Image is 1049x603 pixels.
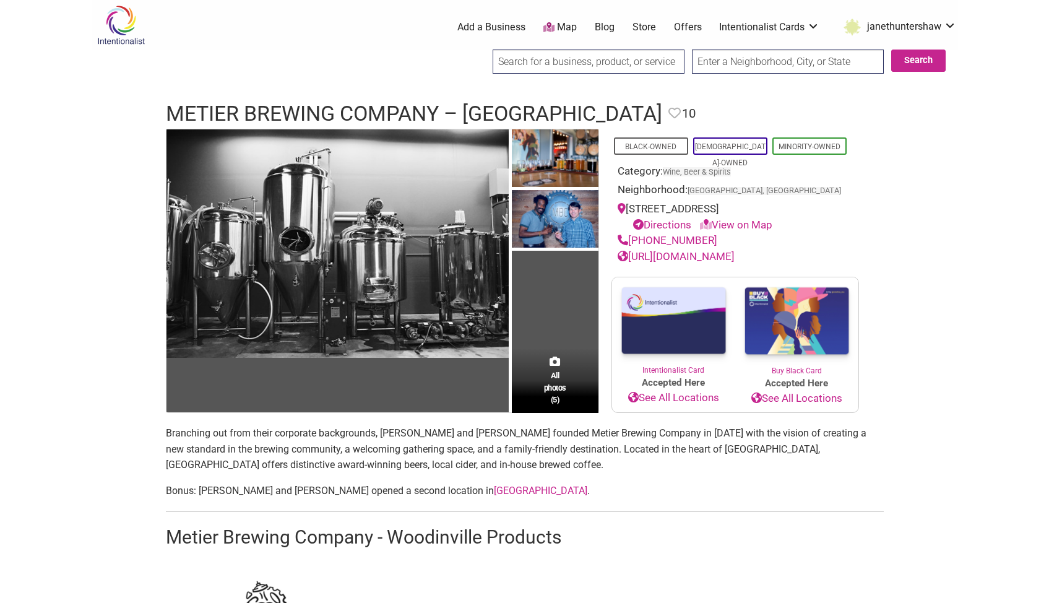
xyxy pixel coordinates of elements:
[612,277,735,376] a: Intentionalist Card
[618,250,735,262] a: [URL][DOMAIN_NAME]
[612,277,735,365] img: Intentionalist Card
[700,219,772,231] a: View on Map
[719,20,819,34] a: Intentionalist Cards
[735,376,858,391] span: Accepted Here
[891,50,946,72] button: Search
[735,277,858,376] a: Buy Black Card
[166,425,884,473] p: Branching out from their corporate backgrounds, [PERSON_NAME] and [PERSON_NAME] founded Metier Br...
[779,142,840,151] a: Minority-Owned
[837,16,956,38] a: janethuntershaw
[544,370,566,405] span: All photos (5)
[633,219,691,231] a: Directions
[543,20,577,35] a: Map
[618,201,853,233] div: [STREET_ADDRESS]
[612,376,735,390] span: Accepted Here
[682,104,696,123] span: 10
[668,107,681,119] i: Favorite
[457,20,525,34] a: Add a Business
[632,20,656,34] a: Store
[595,20,615,34] a: Blog
[494,485,587,497] a: [GEOGRAPHIC_DATA]
[688,187,841,195] span: [GEOGRAPHIC_DATA], [GEOGRAPHIC_DATA]
[695,142,766,167] a: [DEMOGRAPHIC_DATA]-Owned
[612,390,735,406] a: See All Locations
[618,234,717,246] a: [PHONE_NUMBER]
[618,182,853,201] div: Neighborhood:
[493,50,684,74] input: Search for a business, product, or service
[166,99,662,129] h1: Metier Brewing Company – [GEOGRAPHIC_DATA]
[735,391,858,407] a: See All Locations
[166,524,884,550] h2: Metier Brewing Company - Woodinville Products
[625,142,676,151] a: Black-Owned
[735,277,858,365] img: Buy Black Card
[92,5,150,45] img: Intentionalist
[618,163,853,183] div: Category:
[663,167,731,176] a: Wine, Beer & Spirits
[674,20,702,34] a: Offers
[692,50,884,74] input: Enter a Neighborhood, City, or State
[166,483,884,499] p: Bonus: [PERSON_NAME] and [PERSON_NAME] opened a second location in .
